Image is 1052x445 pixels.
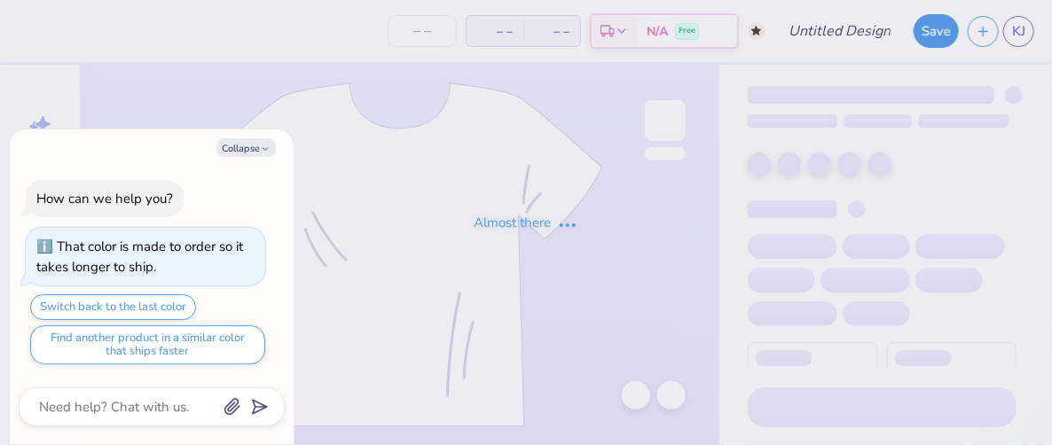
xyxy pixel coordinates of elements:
[474,213,578,233] div: Almost there
[30,294,196,320] button: Switch back to the last color
[36,190,173,207] div: How can we help you?
[36,238,243,276] div: That color is made to order so it takes longer to ship.
[216,138,276,157] button: Collapse
[30,325,265,364] button: Find another product in a similar color that ships faster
